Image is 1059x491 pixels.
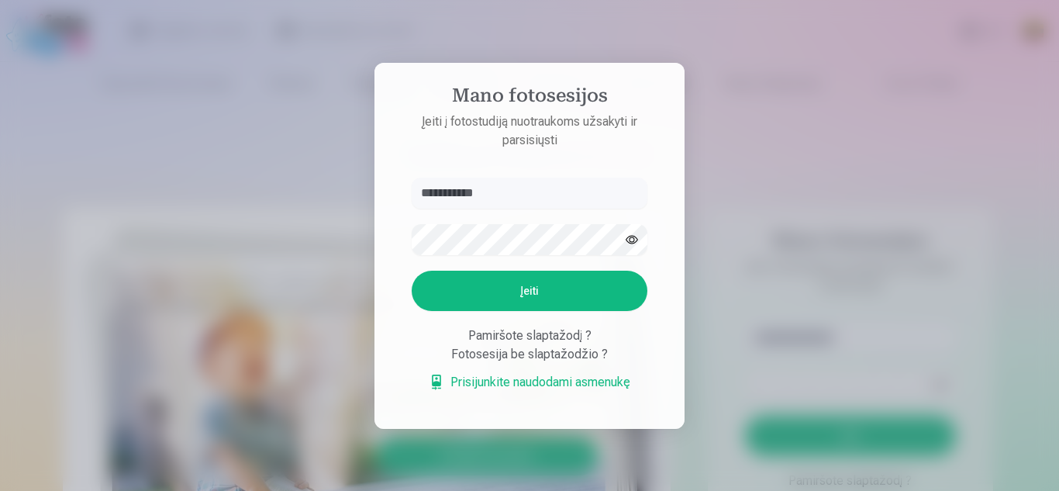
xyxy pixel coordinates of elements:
[396,112,663,150] p: Įeiti į fotostudiją nuotraukoms užsakyti ir parsisiųsti
[412,271,647,311] button: Įeiti
[429,373,630,392] a: Prisijunkite naudodami asmenukę
[412,345,647,364] div: Fotosesija be slaptažodžio ?
[412,327,647,345] div: Pamiršote slaptažodį ?
[396,85,663,112] h4: Mano fotosesijos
